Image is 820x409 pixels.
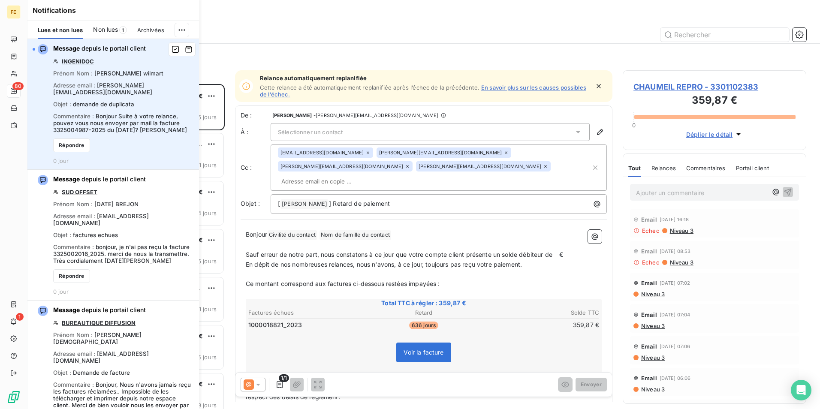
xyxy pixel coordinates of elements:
[53,113,187,133] span: Bonjour Suite à votre relance, pouvez vous nous envoyer par mail la facture 3325004987-2025 du [D...
[53,350,149,364] span: [EMAIL_ADDRESS][DOMAIN_NAME]
[53,82,152,96] span: [PERSON_NAME][EMAIL_ADDRESS][DOMAIN_NAME]
[736,165,769,171] span: Portail client
[320,230,391,240] span: Nom de famille du contact
[93,25,118,34] span: Non lues
[260,75,589,81] span: Relance automatiquement replanifiée
[53,269,90,283] button: Répondre
[660,217,689,222] span: [DATE] 16:18
[241,111,271,120] span: De :
[62,319,136,326] a: BUREAUTIQUE DIFFUSION
[247,299,600,307] span: Total TTC à régler : 359,87 €
[278,175,377,188] input: Adresse email en copie ...
[669,259,693,266] span: Niveau 3
[642,259,660,266] span: Echec
[660,280,690,286] span: [DATE] 07:02
[660,376,691,381] span: [DATE] 06:06
[641,311,657,318] span: Email
[641,343,657,350] span: Email
[53,306,80,313] span: Message
[642,227,660,234] span: Echec
[33,5,194,15] h6: Notifications
[633,93,796,110] h3: 359,87 €
[260,84,586,98] a: En savoir plus sur les causes possibles de l’échec.
[248,308,365,317] th: Factures échues
[241,200,260,207] span: Objet :
[62,189,97,195] a: SUD OFFSET
[53,44,146,53] span: depuis le portail client
[27,170,199,301] button: Message depuis le portail clientSUD OFFSETPrénom Nom : [DATE] BREJONAdresse email : [EMAIL_ADDRES...
[53,244,190,264] span: bonjour, je n'ai pas reçu la facture 3325002016_2025. merci de nous la transmettre. Très cordiale...
[628,165,641,171] span: Tout
[246,261,522,268] span: En dépit de nos nombreuses relances, nous n'avons, à ce jour, toujours pas reçu votre paiement.
[53,175,80,183] span: Message
[641,280,657,286] span: Email
[38,27,83,33] span: Lues et non lues
[246,231,267,238] span: Bonjour
[409,322,438,329] span: 636 jours
[53,82,194,96] div: Adresse email :
[278,200,280,207] span: [
[279,374,289,382] span: 1/1
[73,369,130,376] span: Demande de facture
[94,201,139,208] span: [DATE] BREJON
[280,199,329,209] span: [PERSON_NAME]
[7,390,21,404] img: Logo LeanPay
[641,375,657,382] span: Email
[640,386,665,393] span: Niveau 3
[686,165,726,171] span: Commentaires
[280,150,364,155] span: [EMAIL_ADDRESS][DOMAIN_NAME]
[7,5,21,19] div: FE
[53,175,146,183] span: depuis le portail client
[53,138,90,152] button: Répondre
[53,232,118,238] div: Objet :
[53,70,163,77] div: Prénom Nom :
[53,288,69,295] span: 0 jour
[640,322,665,329] span: Niveau 3
[365,308,482,317] th: Retard
[53,113,194,133] div: Commentaire :
[651,165,676,171] span: Relances
[379,150,502,155] span: [PERSON_NAME][EMAIL_ADDRESS][DOMAIN_NAME]
[260,84,479,91] span: Cette relance a été automatiquement replanifiée après l’échec de la précédente.
[53,213,149,226] span: [EMAIL_ADDRESS][DOMAIN_NAME]
[419,164,541,169] span: [PERSON_NAME][EMAIL_ADDRESS][DOMAIN_NAME]
[660,28,789,42] input: Rechercher
[27,39,199,170] button: Message depuis le portail clientINGENIDOCPrénom Nom : [PERSON_NAME] wilmartAdresse email : [PERSO...
[576,378,607,391] button: Envoyer
[53,350,194,364] div: Adresse email :
[119,26,127,34] span: 1
[483,320,600,330] td: 359,87 €
[62,58,94,65] a: INGENIDOC
[53,306,146,314] span: depuis le portail client
[53,244,194,264] div: Commentaire :
[12,82,24,90] span: 80
[53,101,134,108] div: Objet :
[272,113,312,118] span: [PERSON_NAME]
[280,164,403,169] span: [PERSON_NAME][EMAIL_ADDRESS][DOMAIN_NAME]
[53,201,139,208] div: Prénom Nom :
[268,230,317,240] span: Civilité du contact
[248,321,302,329] span: 1000018821_2023
[73,101,134,108] span: demande de duplicata
[483,308,600,317] th: Solde TTC
[241,163,271,172] label: Cc :
[16,313,24,321] span: 1
[660,249,691,254] span: [DATE] 08:53
[73,232,118,238] span: factures echues
[632,122,636,129] span: 0
[314,113,438,118] span: - [PERSON_NAME][EMAIL_ADDRESS][DOMAIN_NAME]
[53,331,142,345] span: [PERSON_NAME] [DEMOGRAPHIC_DATA]
[246,251,564,258] span: Sauf erreur de notre part, nous constatons à ce jour que votre compte client présente un solde dé...
[640,354,665,361] span: Niveau 3
[53,369,130,376] div: Objet :
[53,331,194,345] div: Prénom Nom :
[404,349,443,356] span: Voir la facture
[660,312,690,317] span: [DATE] 07:04
[246,280,440,287] span: Ce montant correspond aux factures ci-dessous restées impayées :
[669,227,693,234] span: Niveau 3
[641,216,657,223] span: Email
[641,248,657,255] span: Email
[53,45,80,52] span: Message
[791,380,811,400] div: Open Intercom Messenger
[633,81,796,93] span: CHAUMEIL REPRO - 3301102383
